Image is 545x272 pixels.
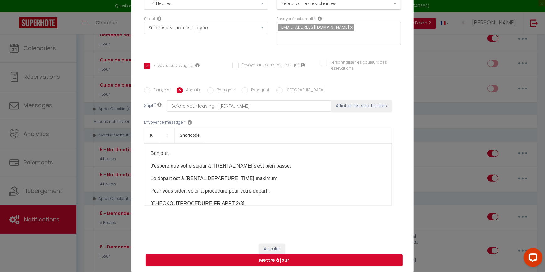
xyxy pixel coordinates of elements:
[151,162,385,170] p: J'espère que votre séjour à l'[RENTAL:NAME] s'est bien passé.
[157,16,161,21] i: Booking status
[144,16,155,22] label: Statut
[144,120,183,125] label: Envoyer ce message
[151,200,385,207] p: [CHECKOUTPROCEDURE-FR APPT 2/3]​
[175,128,205,143] a: Shortcode
[259,244,285,254] button: Annuler
[144,128,159,143] a: Bold
[151,175,385,182] p: Le départ est à [RENTAL:DEPARTURE_TIME] maximum.
[331,100,392,112] button: Afficher les shortcodes
[151,187,385,195] p: Pour vous aider, voici la procédure pour votre départ :
[144,103,153,109] label: Sujet
[146,254,403,266] button: Mettre à jour
[301,62,305,67] i: Envoyer au prestataire si il est assigné
[279,24,349,30] span: [EMAIL_ADDRESS][DOMAIN_NAME]
[519,246,545,272] iframe: LiveChat chat widget
[214,87,235,94] label: Portugais
[248,87,269,94] label: Espagnol
[159,128,175,143] a: Italic
[150,87,169,94] label: Français
[151,150,385,157] p: Bonjour,
[195,63,200,68] i: Envoyer au voyageur
[318,16,322,21] i: Recipient
[283,87,325,94] label: [GEOGRAPHIC_DATA]
[157,102,162,107] i: Subject
[277,16,313,22] label: Envoyer à cet email
[183,87,200,94] label: Anglais
[188,120,192,125] i: Message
